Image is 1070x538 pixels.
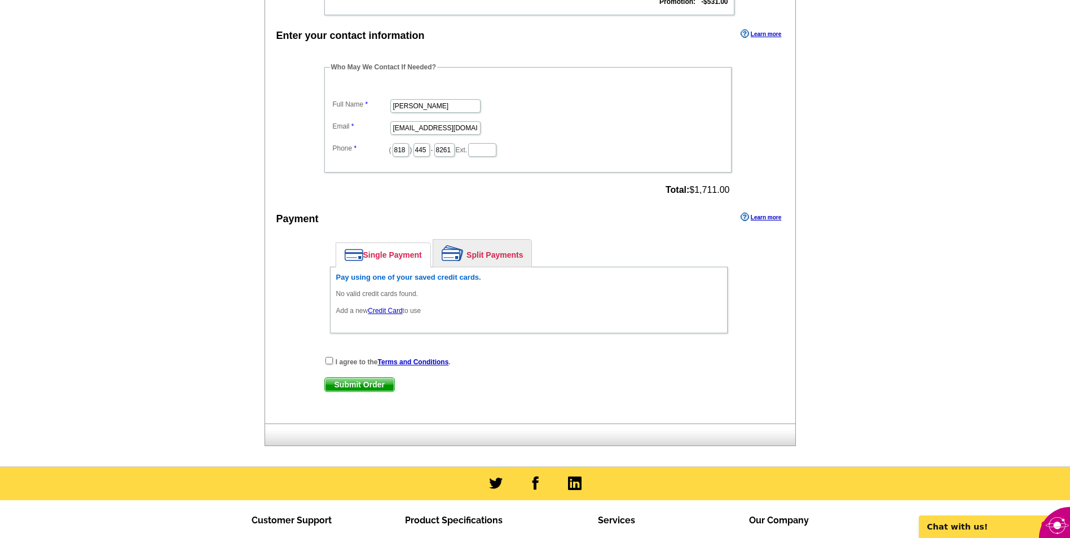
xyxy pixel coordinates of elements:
span: $1,711.00 [666,185,730,195]
iframe: LiveChat chat widget [912,502,1070,538]
div: Enter your contact information [276,28,425,43]
a: Credit Card [368,307,402,315]
p: No valid credit cards found. [336,289,721,299]
strong: Total: [666,185,689,195]
span: Submit Order [325,378,394,391]
span: Product Specifications [405,515,503,526]
a: Split Payments [433,240,531,267]
label: Phone [333,143,389,153]
dd: ( ) - Ext. [330,140,726,158]
label: Full Name [333,99,389,109]
a: Single Payment [336,243,430,267]
a: Learn more [741,213,781,222]
a: Learn more [741,29,781,38]
label: Email [333,121,389,131]
div: Payment [276,211,319,227]
strong: I agree to the . [336,358,451,366]
span: Customer Support [252,515,332,526]
p: Add a new to use [336,306,721,316]
img: single-payment.png [345,249,363,261]
span: Services [598,515,635,526]
legend: Who May We Contact If Needed? [330,62,437,72]
span: Our Company [749,515,809,526]
h6: Pay using one of your saved credit cards. [336,273,721,282]
a: Terms and Conditions [378,358,449,366]
img: split-payment.png [442,245,464,261]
